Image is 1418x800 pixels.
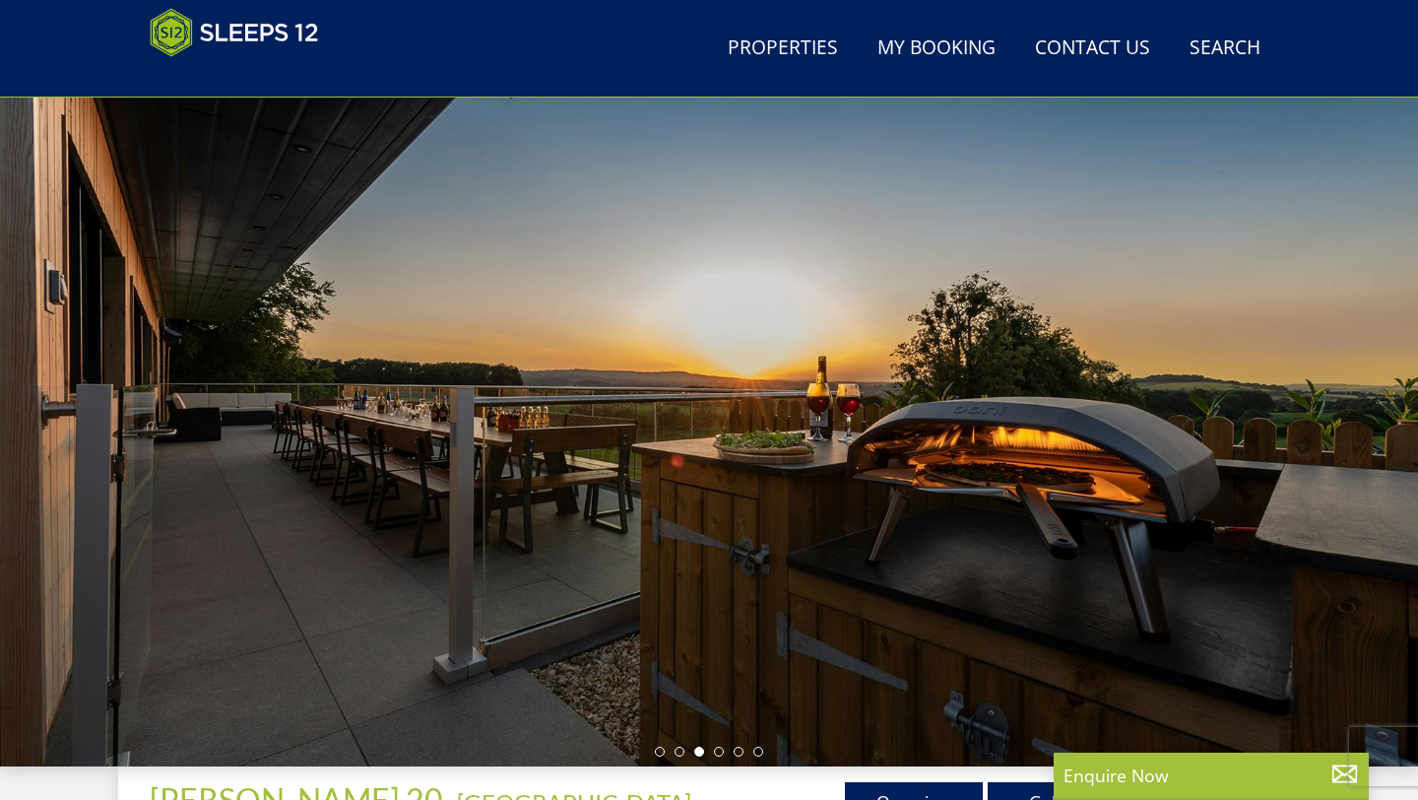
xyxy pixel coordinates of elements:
[1032,97,1418,800] iframe: LiveChat chat widget
[1027,27,1158,71] a: Contact Us
[870,27,1003,71] a: My Booking
[1182,27,1268,71] a: Search
[140,69,347,86] iframe: Customer reviews powered by Trustpilot
[150,8,319,57] img: Sleeps 12
[720,27,846,71] a: Properties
